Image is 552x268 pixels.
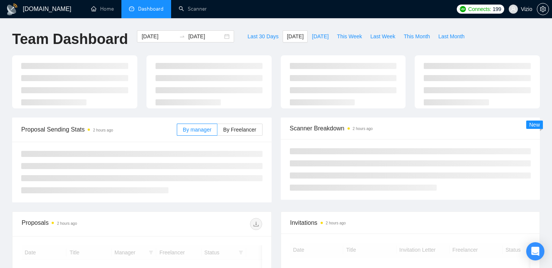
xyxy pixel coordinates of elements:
button: This Week [333,30,366,42]
button: Last Month [434,30,469,42]
img: logo [6,3,18,16]
a: setting [537,6,549,12]
div: Proposals [22,218,142,230]
a: searchScanner [179,6,207,12]
span: This Month [404,32,430,41]
span: Scanner Breakdown [290,124,531,133]
h1: Team Dashboard [12,30,128,48]
span: to [179,33,185,39]
img: upwork-logo.png [460,6,466,12]
span: Dashboard [138,6,164,12]
time: 2 hours ago [326,221,346,225]
span: dashboard [129,6,134,11]
span: This Week [337,32,362,41]
span: [DATE] [312,32,329,41]
span: Last 30 Days [247,32,278,41]
time: 2 hours ago [57,221,77,226]
span: Invitations [290,218,531,227]
span: setting [537,6,549,12]
button: Last Week [366,30,399,42]
span: 199 [492,5,501,13]
button: setting [537,3,549,15]
input: Start date [142,32,176,41]
span: Connects: [468,5,491,13]
a: homeHome [91,6,114,12]
span: Last Month [438,32,464,41]
button: Last 30 Days [243,30,283,42]
span: Proposal Sending Stats [21,125,177,134]
button: This Month [399,30,434,42]
span: By Freelancer [223,127,256,133]
time: 2 hours ago [93,128,113,132]
div: Open Intercom Messenger [526,242,544,260]
span: swap-right [179,33,185,39]
span: By manager [183,127,211,133]
input: End date [188,32,223,41]
span: New [529,122,540,128]
button: [DATE] [308,30,333,42]
span: user [511,6,516,12]
span: [DATE] [287,32,304,41]
time: 2 hours ago [353,127,373,131]
span: Last Week [370,32,395,41]
button: [DATE] [283,30,308,42]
